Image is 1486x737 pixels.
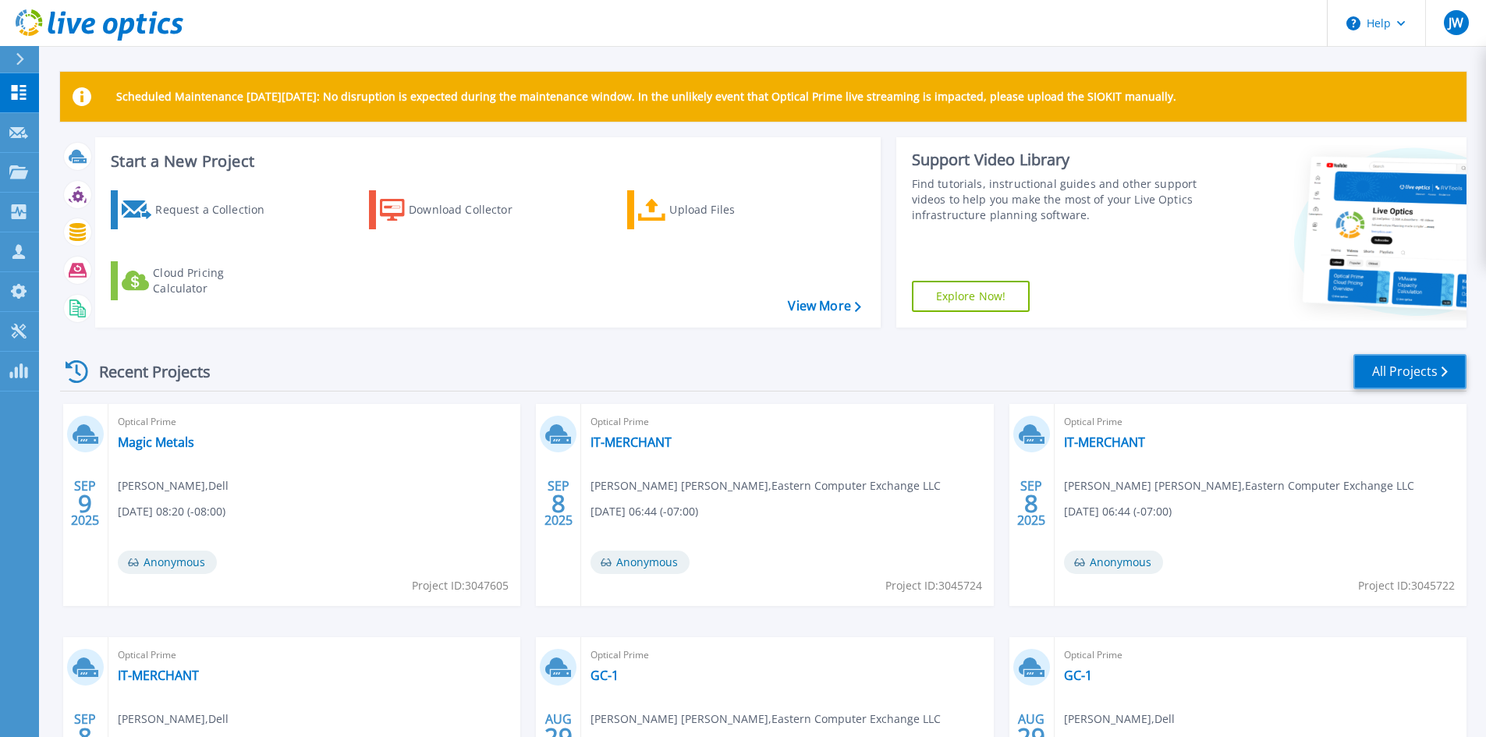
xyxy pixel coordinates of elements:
a: Download Collector [369,190,543,229]
div: Support Video Library [912,150,1203,170]
span: 8 [1024,497,1038,510]
span: Anonymous [118,551,217,574]
div: Request a Collection [155,194,280,225]
span: [PERSON_NAME] [PERSON_NAME] , Eastern Computer Exchange LLC [1064,477,1414,494]
a: Magic Metals [118,434,194,450]
span: Optical Prime [590,647,984,664]
a: Upload Files [627,190,801,229]
span: [PERSON_NAME] , Dell [1064,710,1175,728]
a: View More [788,299,860,314]
div: Cloud Pricing Calculator [153,265,278,296]
span: Optical Prime [1064,647,1457,664]
div: Recent Projects [60,353,232,391]
a: IT-MERCHANT [1064,434,1145,450]
span: Project ID: 3045724 [885,577,982,594]
a: Request a Collection [111,190,285,229]
p: Scheduled Maintenance [DATE][DATE]: No disruption is expected during the maintenance window. In t... [116,90,1176,103]
span: [PERSON_NAME] , Dell [118,710,229,728]
span: Anonymous [1064,551,1163,574]
span: Optical Prime [1064,413,1457,431]
a: IT-MERCHANT [590,434,672,450]
span: 9 [78,497,92,510]
span: JW [1449,16,1463,29]
span: [DATE] 08:20 (-08:00) [118,503,225,520]
a: GC-1 [1064,668,1092,683]
h3: Start a New Project [111,153,860,170]
span: Anonymous [590,551,690,574]
span: [DATE] 06:44 (-07:00) [1064,503,1172,520]
div: SEP 2025 [70,475,100,532]
a: Cloud Pricing Calculator [111,261,285,300]
div: Download Collector [409,194,534,225]
span: [PERSON_NAME] , Dell [118,477,229,494]
a: Explore Now! [912,281,1030,312]
div: SEP 2025 [1016,475,1046,532]
span: [PERSON_NAME] [PERSON_NAME] , Eastern Computer Exchange LLC [590,477,941,494]
a: IT-MERCHANT [118,668,199,683]
span: Project ID: 3047605 [412,577,509,594]
a: GC-1 [590,668,619,683]
span: [DATE] 06:44 (-07:00) [590,503,698,520]
span: [PERSON_NAME] [PERSON_NAME] , Eastern Computer Exchange LLC [590,710,941,728]
span: Optical Prime [118,413,511,431]
span: Project ID: 3045722 [1358,577,1455,594]
span: 8 [551,497,566,510]
div: Find tutorials, instructional guides and other support videos to help you make the most of your L... [912,176,1203,223]
span: Optical Prime [118,647,511,664]
div: Upload Files [669,194,794,225]
span: Optical Prime [590,413,984,431]
a: All Projects [1353,354,1466,389]
div: SEP 2025 [544,475,573,532]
